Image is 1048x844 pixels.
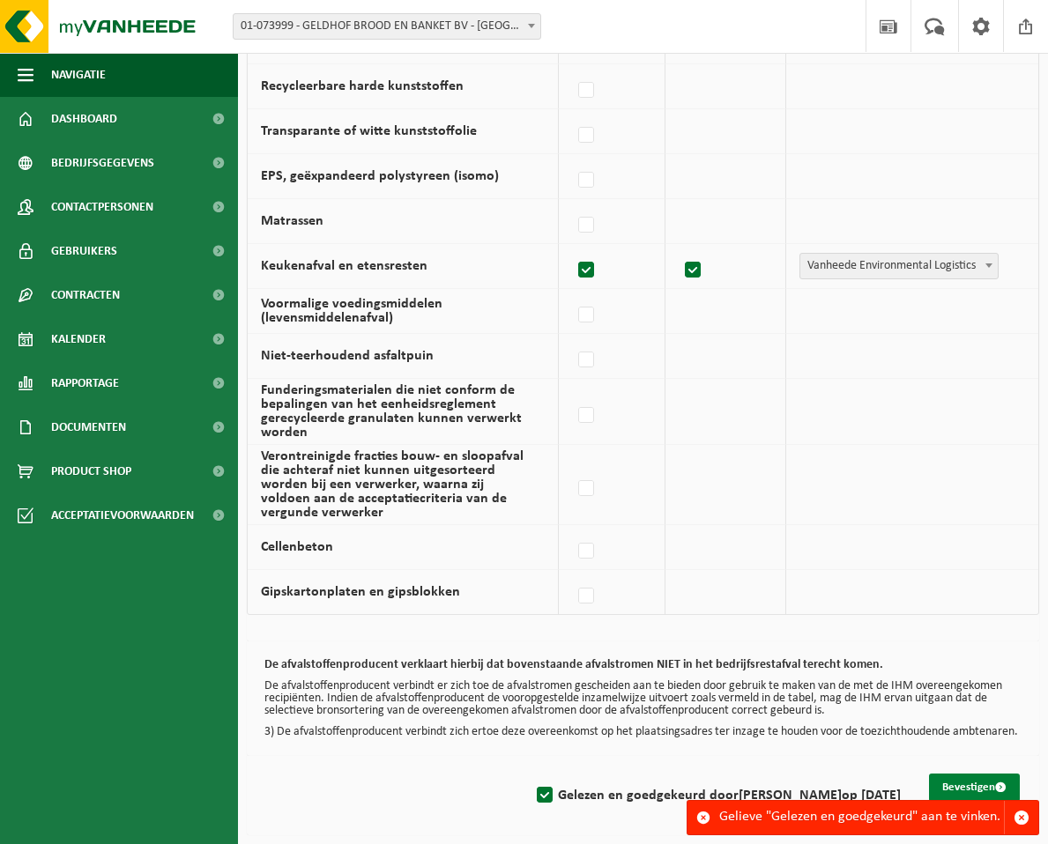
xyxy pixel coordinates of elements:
label: Verontreinigde fracties bouw- en sloopafval die achteraf niet kunnen uitgesorteerd worden bij een... [261,449,524,520]
span: Bedrijfsgegevens [51,141,154,185]
label: Voormalige voedingsmiddelen (levensmiddelenafval) [261,297,442,325]
span: Rapportage [51,361,119,405]
label: Transparante of witte kunststoffolie [261,124,477,138]
label: Keukenafval en etensresten [261,259,427,273]
button: Bevestigen [929,774,1020,802]
b: De afvalstoffenproducent verklaart hierbij dat bovenstaande afvalstromen NIET in het bedrijfsrest... [264,658,883,671]
span: Kalender [51,317,106,361]
span: Acceptatievoorwaarden [51,493,194,537]
p: De afvalstoffenproducent verbindt er zich toe de afvalstromen gescheiden aan te bieden door gebru... [264,680,1022,717]
span: Product Shop [51,449,131,493]
label: Funderingsmaterialen die niet conform de bepalingen van het eenheidsreglement gerecycleerde granu... [261,383,522,440]
strong: [PERSON_NAME] [739,788,842,803]
div: Gelieve "Gelezen en goedgekeurd" aan te vinken. [719,801,1004,834]
label: Matrassen [261,214,323,228]
label: Recycleerbare harde kunststoffen [261,79,464,93]
span: Contracten [51,273,120,317]
span: Contactpersonen [51,185,153,229]
span: 01-073999 - GELDHOF BROOD EN BANKET BV - RUMBEKE [234,14,540,39]
span: Gebruikers [51,229,117,273]
label: Gelezen en goedgekeurd door op [DATE] [533,782,901,809]
span: Vanheede Environmental Logistics [800,254,998,278]
span: Dashboard [51,97,117,141]
label: Niet-teerhoudend asfaltpuin [261,349,434,363]
span: Vanheede Environmental Logistics [799,253,999,279]
label: Cellenbeton [261,540,333,554]
p: 3) De afvalstoffenproducent verbindt zich ertoe deze overeenkomst op het plaatsingsadres ter inza... [264,726,1022,738]
span: 01-073999 - GELDHOF BROOD EN BANKET BV - RUMBEKE [233,13,541,40]
span: Navigatie [51,53,106,97]
label: Gipskartonplaten en gipsblokken [261,585,460,599]
label: EPS, geëxpandeerd polystyreen (isomo) [261,169,499,183]
span: Documenten [51,405,126,449]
